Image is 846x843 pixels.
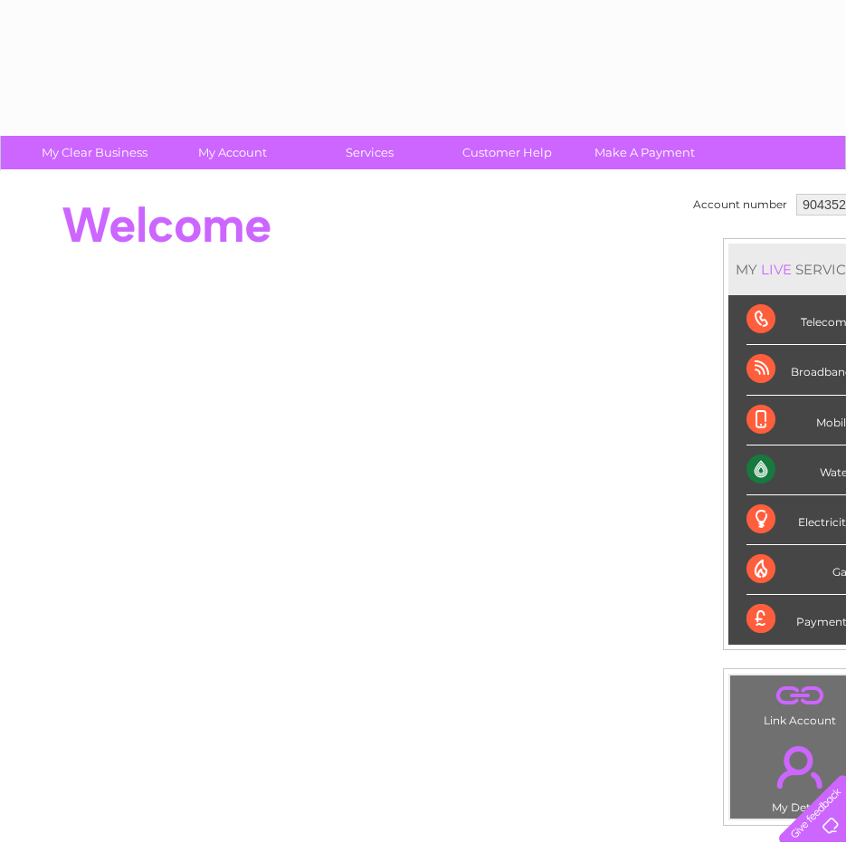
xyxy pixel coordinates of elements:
[433,136,582,169] a: Customer Help
[757,261,795,278] div: LIVE
[157,136,307,169] a: My Account
[295,136,444,169] a: Services
[570,136,719,169] a: Make A Payment
[689,189,792,220] td: Account number
[20,136,169,169] a: My Clear Business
